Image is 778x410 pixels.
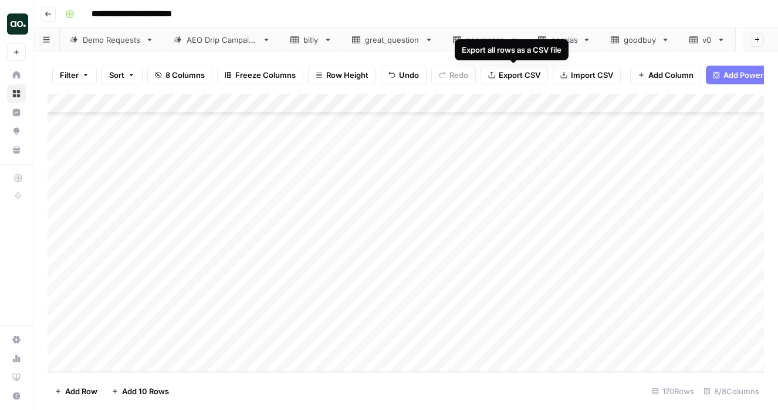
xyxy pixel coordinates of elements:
button: Export CSV [481,66,548,84]
a: Settings [7,330,26,349]
div: bitly [303,34,319,46]
div: Export all rows as a CSV file [462,44,561,56]
button: Add 10 Rows [104,382,176,401]
div: 8/8 Columns [699,382,764,401]
button: Row Height [308,66,376,84]
span: Add Column [648,69,694,81]
a: peerspace [443,28,528,52]
button: Undo [381,66,427,84]
button: Import CSV [553,66,621,84]
div: peerspace [466,34,505,46]
a: great_question [342,28,443,52]
img: Dillon Test Logo [7,13,28,35]
span: Export CSV [499,69,540,81]
button: Filter [52,66,97,84]
span: Undo [399,69,419,81]
a: bitly [280,28,342,52]
a: Demo Requests [60,28,164,52]
button: Help + Support [7,387,26,405]
a: AEO Drip Campaign [164,28,280,52]
a: goodbuy [601,28,679,52]
a: gorgias [528,28,601,52]
div: great_question [365,34,420,46]
button: Sort [102,66,143,84]
div: 170 Rows [647,382,699,401]
button: Add Column [630,66,701,84]
a: v0 [679,28,735,52]
a: Your Data [7,141,26,159]
button: 8 Columns [147,66,212,84]
div: goodbuy [624,34,657,46]
button: Freeze Columns [217,66,303,84]
div: AEO Drip Campaign [187,34,258,46]
span: Import CSV [571,69,613,81]
button: Add Row [48,382,104,401]
span: Freeze Columns [235,69,296,81]
span: 8 Columns [165,69,205,81]
a: Browse [7,84,26,103]
div: gorgias [551,34,578,46]
span: Sort [109,69,124,81]
button: Workspace: Dillon Test [7,9,26,39]
span: Add 10 Rows [122,385,169,397]
span: Redo [449,69,468,81]
a: Usage [7,349,26,368]
a: Home [7,66,26,84]
a: Opportunities [7,122,26,141]
button: Redo [431,66,476,84]
span: Filter [60,69,79,81]
div: Demo Requests [83,34,141,46]
span: Add Row [65,385,97,397]
a: Insights [7,103,26,122]
span: Row Height [326,69,368,81]
a: Learning Hub [7,368,26,387]
div: v0 [702,34,712,46]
